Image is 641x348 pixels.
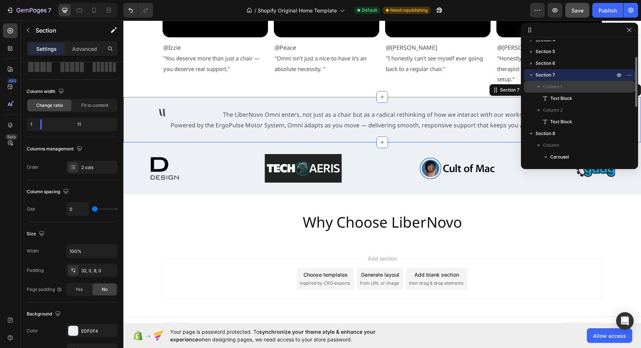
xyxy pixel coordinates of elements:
p: @Peace [151,22,255,33]
div: Page padding [27,286,62,293]
p: 7 [48,6,51,15]
p: Powered by the ErgoPulse Motor System, Omni adapts as you move — delivering smooth, responsive su... [44,100,470,110]
div: Width [27,248,39,254]
span: Text Block [550,95,572,102]
div: Background [27,309,62,319]
div: Beta [5,134,18,140]
span: "I honestly can't see myself ever going back to a regular chair." [262,34,359,52]
span: synchronize your theme style & enhance your experience [170,329,376,343]
p: Create Theme Section [411,66,458,73]
span: Save [571,7,584,14]
p: Settings [36,45,57,53]
span: Shopify Original Home Template [258,7,337,14]
span: Section 6 [536,60,555,67]
h2: Why Choose LiberNovo [179,191,339,212]
img: Frame_1410098651_2845af02-525b-48a6-b666-157aa87c4450.png [449,134,526,162]
span: Allow access [593,332,626,340]
p: Section [36,26,96,35]
div: EDF0F4 [81,328,116,334]
span: Fit to content [81,102,108,109]
div: Padding [27,267,44,274]
div: 1 [28,119,34,130]
span: Need republishing [390,7,428,14]
span: Carousel [550,153,569,161]
span: Section 7 [536,71,555,79]
p: @[PERSON_NAME] [374,22,478,33]
span: inspired by CRO experts [176,259,227,266]
div: Choose templates [180,250,224,258]
iframe: Design area [123,20,641,323]
button: 7 [3,3,55,18]
span: Section 5 [536,48,555,55]
div: Section 7 [375,66,398,73]
div: 2 cols [81,164,116,171]
div: Column width [27,87,66,97]
p: @[PERSON_NAME] [262,22,366,33]
div: 32, 0, 8, 0 [81,267,116,274]
p: " [1,89,42,118]
span: "Honestly, it’s like having a personal therapist built right into my gaming setup.” [374,34,465,63]
span: Column [543,142,559,149]
button: Allow access [587,328,632,343]
span: Yes [75,286,83,293]
div: Column spacing [27,187,70,197]
span: Add section [242,234,276,242]
span: No [102,286,108,293]
div: 450 [7,78,18,84]
span: Your page is password protected. To when designing pages, we need access to your store password. [170,328,404,343]
input: Auto [67,202,89,216]
span: then drag & drop elements [286,259,340,266]
p: Advanced [72,45,97,53]
div: Publish [599,7,617,14]
img: Frame_1410098650.png [295,134,372,162]
div: Columns management [27,144,84,154]
button: Publish [592,3,623,18]
span: / [254,7,256,14]
img: Frame_1410098653_0cd8a66e-6ace-45d4-b069-4a4c5f2e64ac.jpg [141,134,218,162]
input: Auto [67,244,117,258]
span: from URL or image [236,259,276,266]
span: Default [362,7,377,14]
button: AI Content [463,65,495,74]
div: Add blank section [291,250,336,258]
div: Color [27,328,38,334]
span: Change ratio [36,102,63,109]
button: Save [565,3,589,18]
div: Size [27,229,46,239]
span: "Omni isn't just a nice-to-have it's an absolute necessity. " [151,34,243,52]
div: Order [27,164,39,171]
div: Generate layout [238,250,276,258]
span: Text Block [550,118,572,126]
p: The LiberNovo Omni enters, not just as a chair but as a radical rethinking of how we interact wit... [44,89,470,100]
div: 11 [48,119,116,130]
div: Open Intercom Messenger [616,312,634,330]
div: Gap [27,206,35,212]
div: Undo/Redo [123,3,153,18]
span: Section 8 [536,130,555,137]
span: Column 2 [543,106,563,114]
span: Column 1 [543,83,562,90]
